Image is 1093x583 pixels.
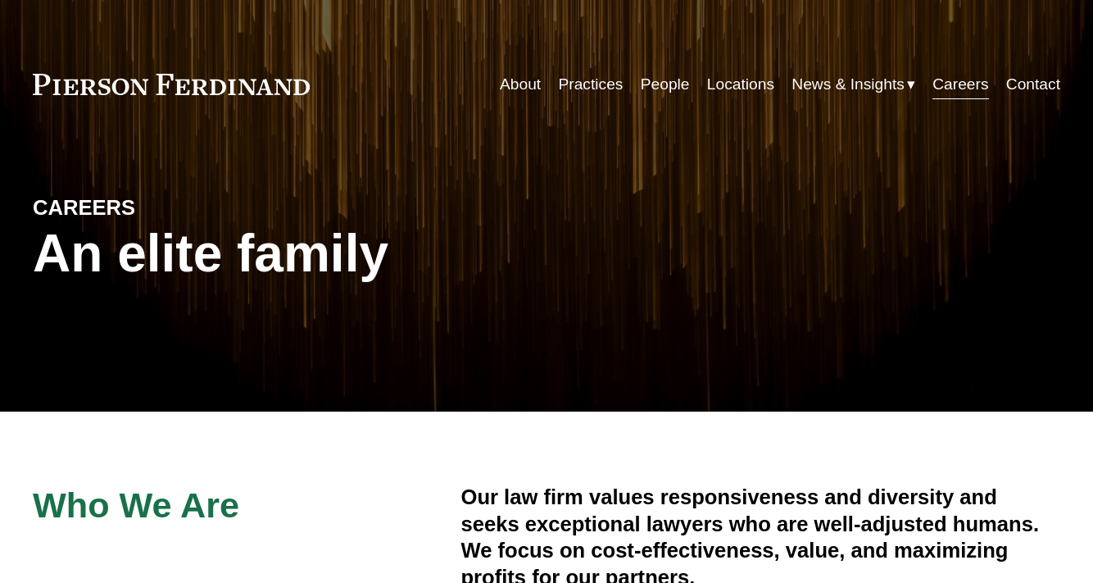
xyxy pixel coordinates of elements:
a: People [641,69,690,100]
a: folder dropdown [791,69,915,100]
a: Practices [559,69,624,100]
h1: An elite family [33,224,546,284]
a: Contact [1006,69,1060,100]
a: Careers [932,69,988,100]
span: News & Insights [791,71,905,99]
a: About [500,69,541,100]
h4: CAREERS [33,194,289,221]
a: Locations [707,69,774,100]
span: Who We Are [33,485,239,525]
